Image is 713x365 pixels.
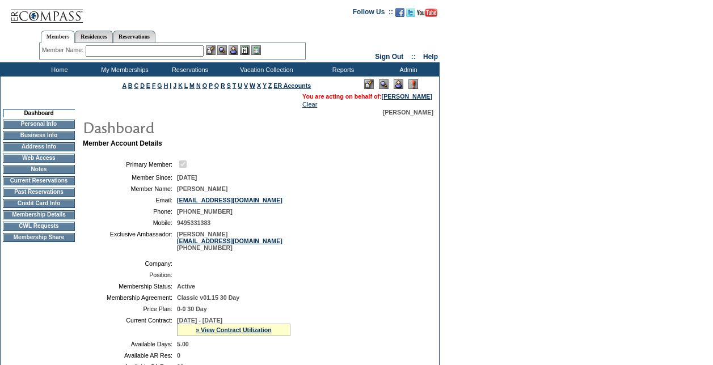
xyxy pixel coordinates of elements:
a: I [170,82,171,89]
img: Log Concern/Member Elevation [408,79,418,89]
td: Primary Member: [87,159,172,169]
td: Reports [309,62,374,77]
td: Mobile: [87,219,172,226]
a: W [250,82,255,89]
a: B [128,82,133,89]
td: Member Name: [87,185,172,192]
td: Vacation Collection [221,62,309,77]
td: My Memberships [91,62,156,77]
a: J [173,82,176,89]
img: pgTtlDashboard.gif [82,116,309,138]
td: Email: [87,197,172,203]
a: N [196,82,201,89]
span: 9495331383 [177,219,210,226]
span: Active [177,283,195,290]
a: Clear [302,101,317,108]
a: Y [263,82,267,89]
a: Reservations [113,31,155,43]
td: Home [26,62,91,77]
a: Sign Out [375,53,403,61]
a: Residences [75,31,113,43]
img: View Mode [379,79,389,89]
td: Past Reservations [3,188,75,197]
a: Follow us on Twitter [406,11,415,18]
td: Dashboard [3,109,75,117]
span: 0 [177,352,180,359]
td: Follow Us :: [353,7,393,20]
span: [PERSON_NAME] [383,109,433,116]
img: Follow us on Twitter [406,8,415,17]
td: Personal Info [3,120,75,129]
img: b_calculator.gif [251,45,261,55]
a: [EMAIL_ADDRESS][DOMAIN_NAME] [177,197,282,203]
a: U [238,82,242,89]
a: L [184,82,188,89]
span: 0-0 30 Day [177,305,207,312]
td: Current Reservations [3,176,75,185]
span: [PHONE_NUMBER] [177,208,233,215]
td: Notes [3,165,75,174]
a: M [189,82,195,89]
td: Position: [87,271,172,278]
a: F [152,82,156,89]
span: [PERSON_NAME] [PHONE_NUMBER] [177,231,282,251]
a: P [209,82,213,89]
a: ER Accounts [273,82,311,89]
td: Membership Share [3,233,75,242]
a: [EMAIL_ADDRESS][DOMAIN_NAME] [177,237,282,244]
span: [DATE] - [DATE] [177,317,222,324]
td: Available AR Res: [87,352,172,359]
td: Business Info [3,131,75,140]
a: V [244,82,248,89]
a: Z [268,82,272,89]
a: S [227,82,231,89]
td: Phone: [87,208,172,215]
td: Company: [87,260,172,267]
img: View [217,45,227,55]
a: » View Contract Utilization [196,326,272,333]
a: T [233,82,237,89]
div: Member Name: [42,45,86,55]
a: G [157,82,162,89]
td: Admin [374,62,440,77]
td: Address Info [3,142,75,151]
td: Web Access [3,154,75,163]
b: Member Account Details [83,139,162,147]
td: Membership Details [3,210,75,219]
a: [PERSON_NAME] [382,93,432,100]
a: O [202,82,207,89]
img: Become our fan on Facebook [395,8,404,17]
td: Member Since: [87,174,172,181]
img: Subscribe to our YouTube Channel [417,9,437,17]
a: A [123,82,126,89]
td: Reservations [156,62,221,77]
a: H [164,82,168,89]
a: D [140,82,145,89]
span: Classic v01.15 30 Day [177,294,239,301]
td: CWL Requests [3,222,75,231]
a: Members [41,31,75,43]
span: :: [411,53,416,61]
td: Credit Card Info [3,199,75,208]
td: Membership Status: [87,283,172,290]
a: K [178,82,183,89]
td: Current Contract: [87,317,172,336]
a: Become our fan on Facebook [395,11,404,18]
td: Available Days: [87,341,172,347]
a: X [257,82,261,89]
a: C [134,82,138,89]
span: [PERSON_NAME] [177,185,227,192]
span: [DATE] [177,174,197,181]
span: 5.00 [177,341,189,347]
td: Membership Agreement: [87,294,172,301]
a: R [221,82,225,89]
img: Impersonate [229,45,238,55]
td: Price Plan: [87,305,172,312]
img: Edit Mode [364,79,374,89]
a: E [146,82,150,89]
a: Q [214,82,219,89]
img: Reservations [240,45,250,55]
td: Exclusive Ambassador: [87,231,172,251]
img: b_edit.gif [206,45,216,55]
a: Subscribe to our YouTube Channel [417,11,437,18]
